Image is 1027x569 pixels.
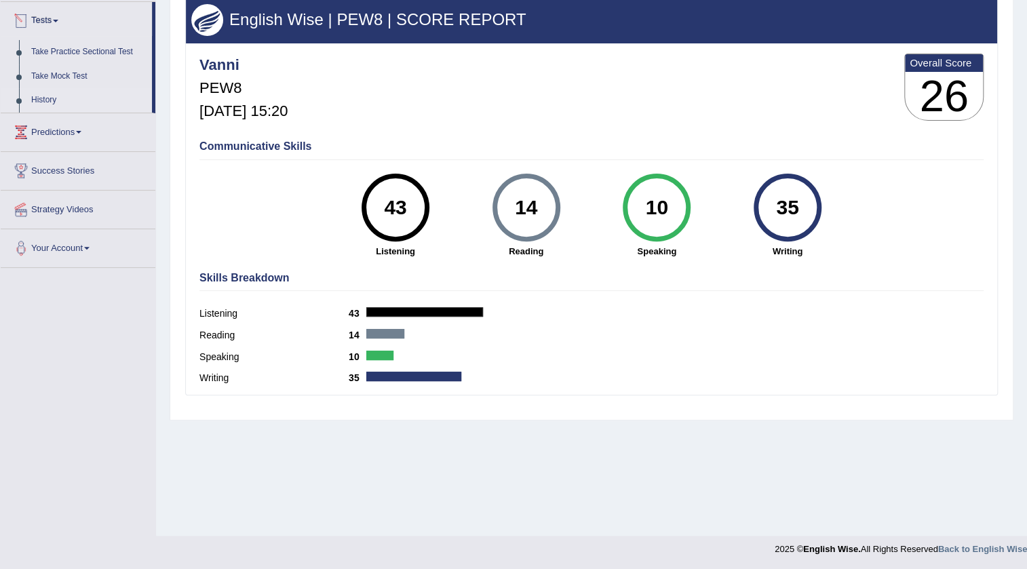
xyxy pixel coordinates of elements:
[1,191,155,224] a: Strategy Videos
[349,351,366,362] b: 10
[762,179,812,236] div: 35
[905,72,983,121] h3: 26
[349,330,366,340] b: 14
[501,179,551,236] div: 14
[467,245,585,258] strong: Reading
[803,544,860,554] strong: English Wise.
[199,350,349,364] label: Speaking
[337,245,454,258] strong: Listening
[1,152,155,186] a: Success Stories
[191,11,992,28] h3: English Wise | PEW8 | SCORE REPORT
[349,372,366,383] b: 35
[25,64,152,89] a: Take Mock Test
[199,140,984,153] h4: Communicative Skills
[938,544,1027,554] a: Back to English Wise
[199,57,288,73] h4: Vanni
[632,179,682,236] div: 10
[199,307,349,321] label: Listening
[1,113,155,147] a: Predictions
[199,328,349,342] label: Reading
[199,272,984,284] h4: Skills Breakdown
[199,103,288,119] h5: [DATE] 15:20
[370,179,420,236] div: 43
[1,229,155,263] a: Your Account
[598,245,716,258] strong: Speaking
[910,57,978,68] b: Overall Score
[25,40,152,64] a: Take Practice Sectional Test
[25,88,152,113] a: History
[349,308,366,319] b: 43
[729,245,847,258] strong: Writing
[199,371,349,385] label: Writing
[199,80,288,96] h5: PEW8
[775,536,1027,555] div: 2025 © All Rights Reserved
[1,2,152,36] a: Tests
[191,4,223,36] img: wings.png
